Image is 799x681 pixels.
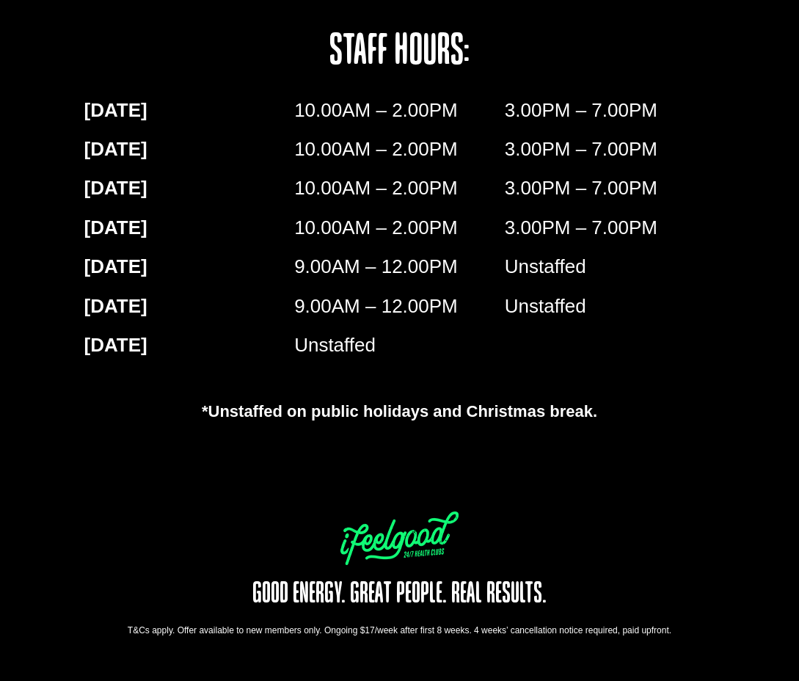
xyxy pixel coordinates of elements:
p: Unstaffed [294,331,505,360]
div: Unstaffed [505,252,715,291]
p: 3.00PM – 7.00PM [505,96,715,125]
div: T&Cs apply. Offer available to new members only. Ongoing $17/week after first 8 weeks. 4 weeks’ c... [70,624,730,637]
p: 10.00AM – 2.00PM [294,214,505,242]
p: [DATE] [84,331,295,360]
p: 9.00AM – 12.00PM [294,292,505,321]
p: [DATE] [84,214,295,242]
p: 10.00AM – 2.00PM [294,174,505,203]
h4: staff hours: [219,30,580,74]
p: 10.00AM – 2.00PM [294,135,505,164]
p: 10.00AM – 2.00PM [294,96,505,125]
div: *Unstaffed on public holidays and Christmas break. [70,399,730,423]
p: Unstaffed [505,292,715,321]
p: 3.00PM – 7.00PM [505,214,715,242]
p: [DATE] [84,252,295,281]
p: 9.00AM – 12.00PM [294,252,505,281]
p: [DATE] [84,292,295,321]
p: [DATE] [84,135,295,164]
p: 3.00PM – 7.00PM [505,174,715,203]
p: [DATE] [84,174,295,203]
p: 3.00PM – 7.00PM [505,135,715,164]
h5: Good Energy. Great People. Real Results. [215,580,585,609]
p: [DATE] [84,96,295,125]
